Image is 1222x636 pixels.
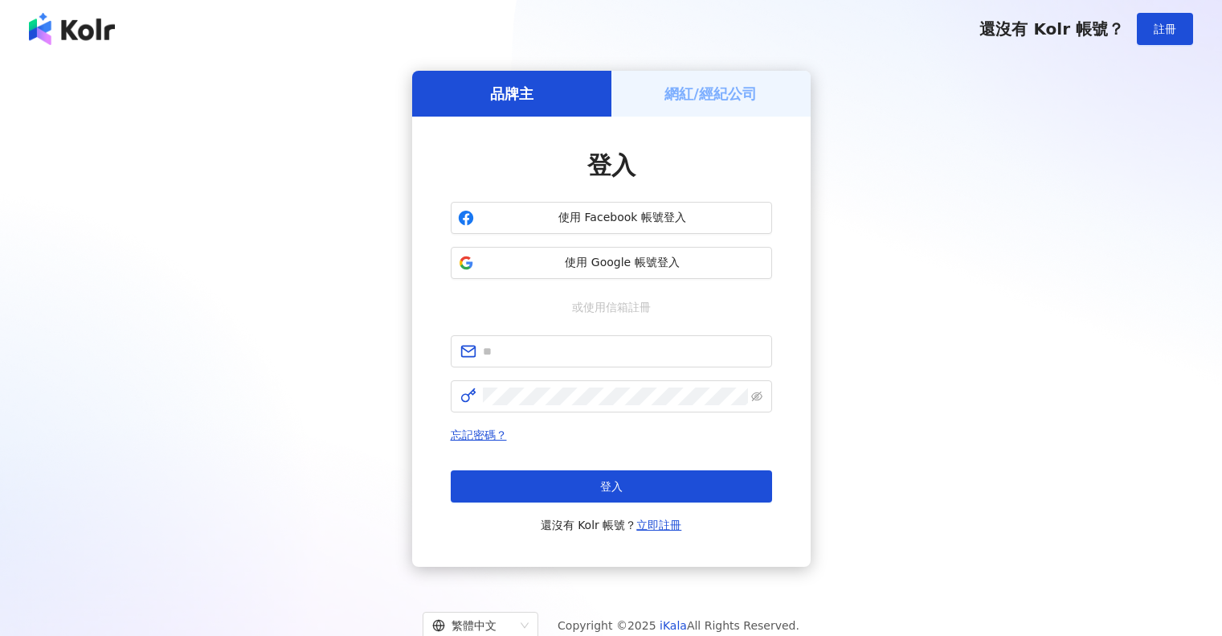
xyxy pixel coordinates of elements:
span: 或使用信箱註冊 [561,298,662,316]
button: 註冊 [1137,13,1193,45]
img: logo [29,13,115,45]
a: iKala [660,619,687,632]
span: Copyright © 2025 All Rights Reserved. [558,616,799,635]
button: 登入 [451,470,772,503]
span: eye-invisible [751,391,762,402]
span: 登入 [587,151,636,179]
a: 立即註冊 [636,519,681,531]
span: 登入 [600,480,623,493]
span: 註冊 [1154,23,1176,35]
button: 使用 Facebook 帳號登入 [451,202,772,234]
a: 忘記密碼？ [451,429,507,441]
span: 使用 Google 帳號登入 [480,255,765,271]
button: 使用 Google 帳號登入 [451,247,772,279]
span: 使用 Facebook 帳號登入 [480,210,765,226]
h5: 品牌主 [490,84,533,104]
span: 還沒有 Kolr 帳號？ [979,19,1124,39]
span: 還沒有 Kolr 帳號？ [541,515,682,535]
h5: 網紅/經紀公司 [664,84,757,104]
